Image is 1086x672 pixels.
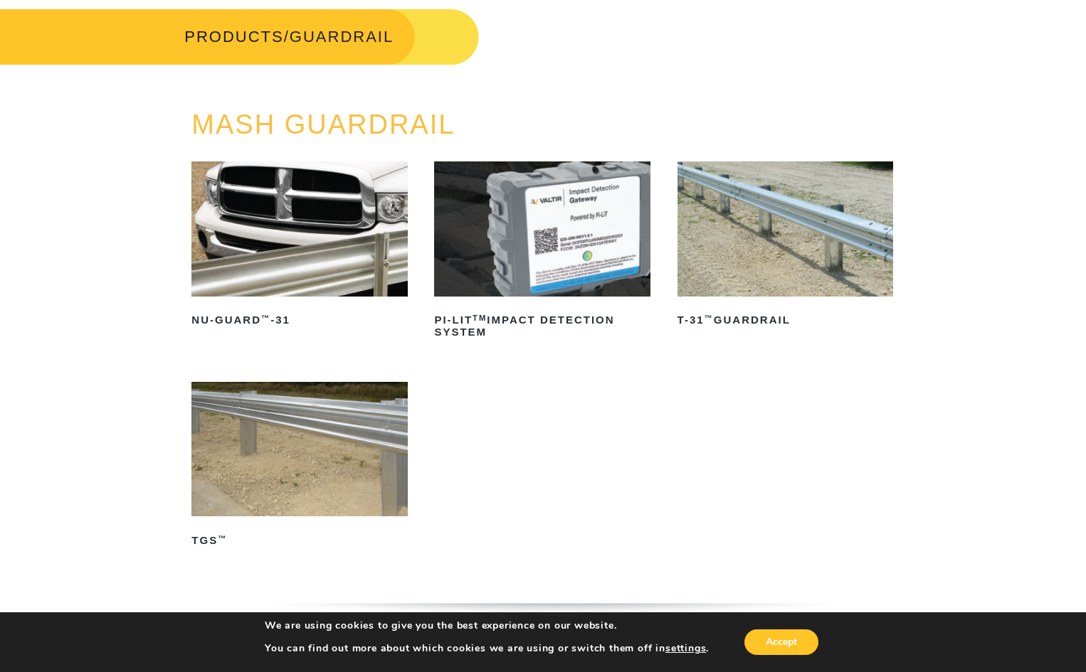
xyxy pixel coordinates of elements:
h2: TGS [191,529,408,552]
p: We are using cookies to give you the best experience on our website. [265,619,709,632]
a: PRODUCTS [184,28,283,46]
a: NU-GUARD™-31 [191,161,408,331]
sup: ™ [218,534,227,543]
a: T-31™Guardrail [678,161,894,331]
sup: ™ [261,314,270,322]
a: PI-LITTMImpact Detection System [434,161,650,343]
h2: PI-LIT Impact Detection System [434,309,650,343]
h2: T-31 Guardrail [678,309,894,332]
h2: NU-GUARD -31 [191,309,408,332]
sup: ™ [705,314,714,322]
button: Accept [744,629,818,655]
button: settings [665,642,706,655]
p: You can find out more about which cookies we are using or switch them off in . [265,642,709,655]
a: TGS™ [191,382,408,552]
span: GUARDRAIL [290,28,394,46]
a: MASH GUARDRAIL [191,110,455,139]
sup: TM [473,314,487,322]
